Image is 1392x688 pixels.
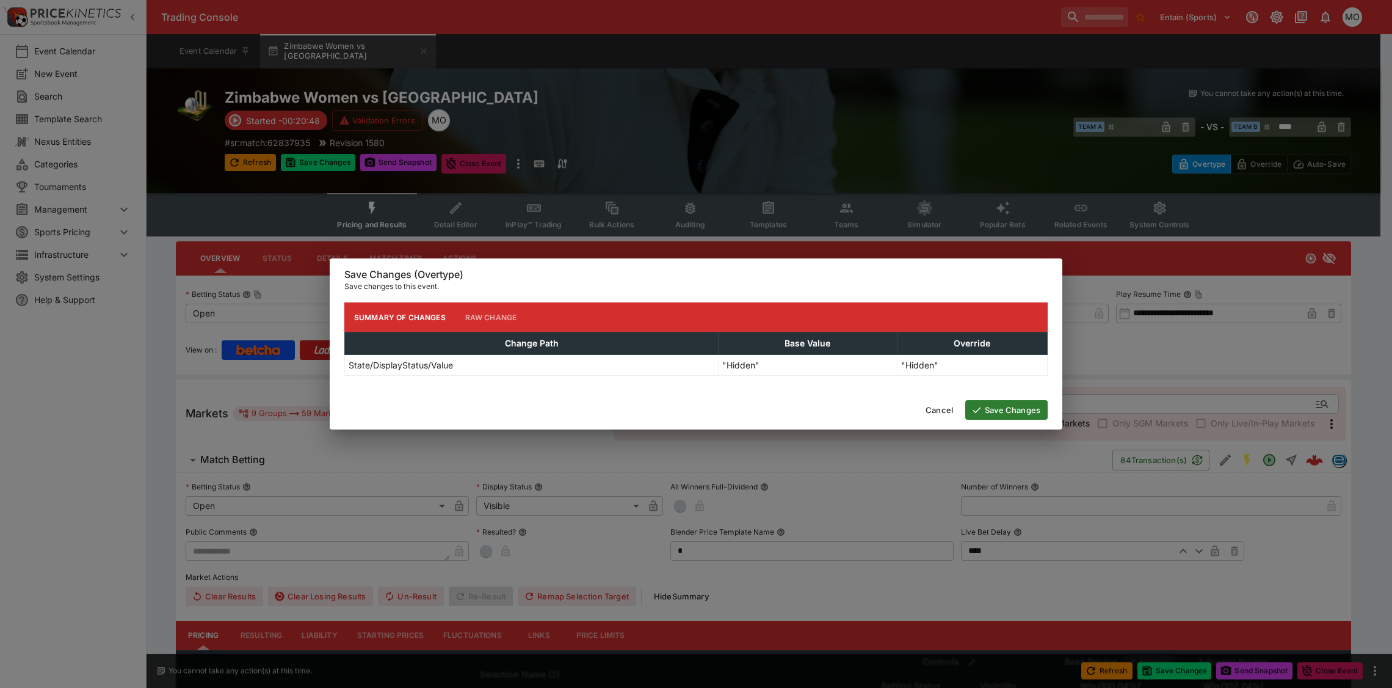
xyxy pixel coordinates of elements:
button: Raw Change [455,302,527,332]
th: Change Path [345,332,719,355]
p: State/DisplayStatus/Value [349,359,453,371]
th: Base Value [719,332,897,355]
th: Override [897,332,1047,355]
p: Save changes to this event. [344,280,1048,293]
td: "Hidden" [719,355,897,376]
h6: Save Changes (Overtype) [344,268,1048,281]
td: "Hidden" [897,355,1047,376]
button: Cancel [918,400,960,420]
button: Save Changes [965,400,1048,420]
button: Summary of Changes [344,302,455,332]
